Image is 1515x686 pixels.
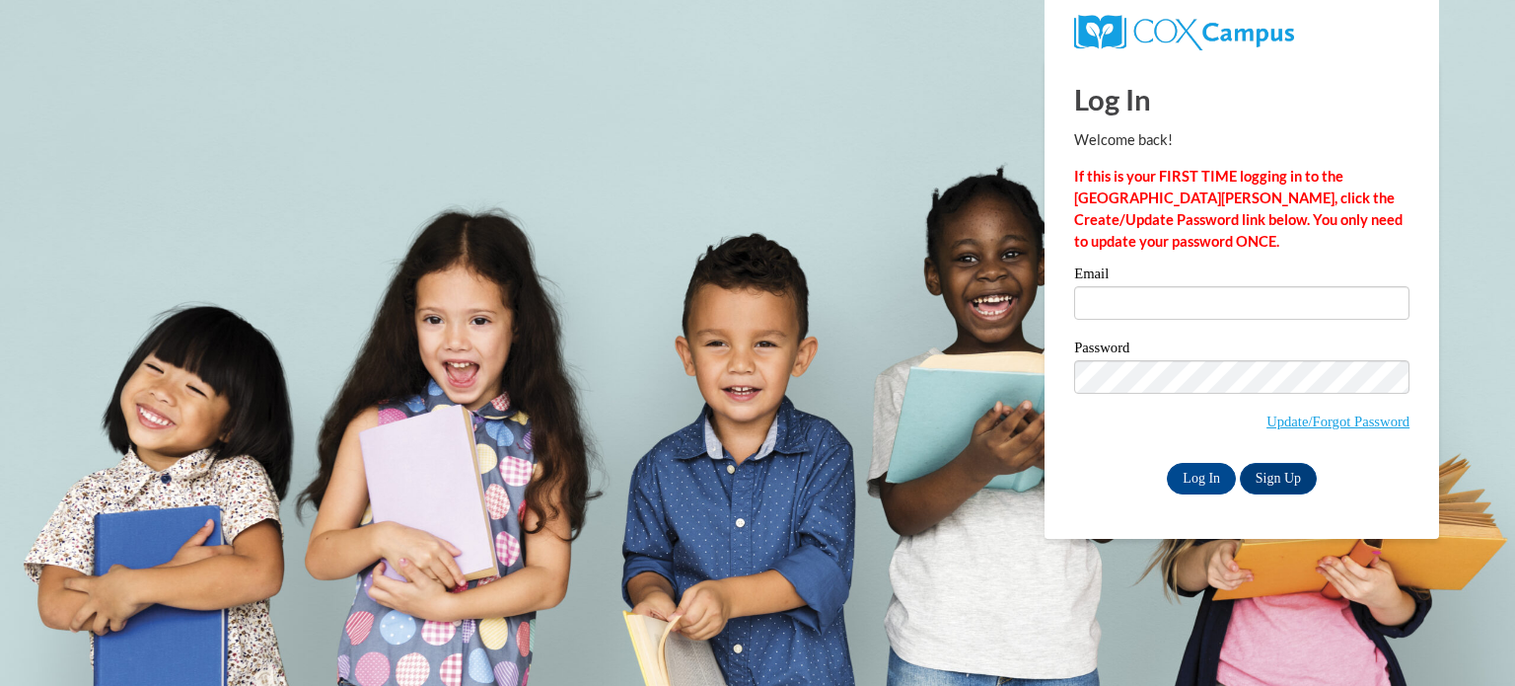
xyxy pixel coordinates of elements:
[1074,79,1409,119] h1: Log In
[1266,414,1409,429] a: Update/Forgot Password
[1074,23,1294,39] a: COX Campus
[1074,341,1409,360] label: Password
[1074,15,1294,50] img: COX Campus
[1167,463,1236,495] input: Log In
[1074,267,1409,286] label: Email
[1074,129,1409,151] p: Welcome back!
[1074,168,1403,250] strong: If this is your FIRST TIME logging in to the [GEOGRAPHIC_DATA][PERSON_NAME], click the Create/Upd...
[1240,463,1317,495] a: Sign Up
